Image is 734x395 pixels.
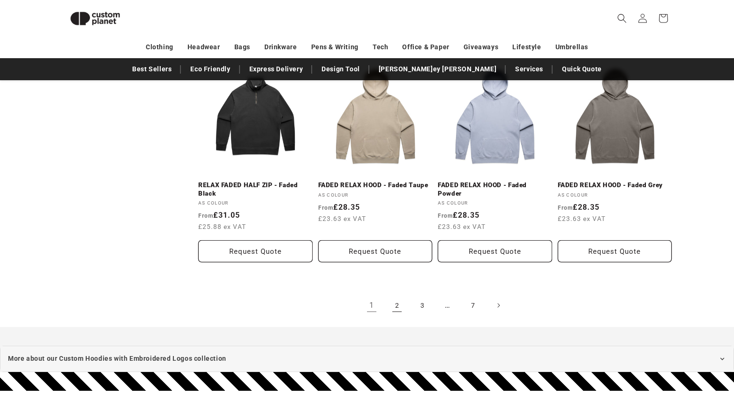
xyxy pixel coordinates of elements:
a: Next page [488,295,509,316]
a: Headwear [187,39,220,55]
a: Giveaways [464,39,498,55]
a: Eco Friendly [186,61,235,77]
span: … [437,295,458,316]
: Request Quote [198,240,313,262]
summary: Search [612,8,632,29]
a: Bags [234,39,250,55]
a: Clothing [146,39,173,55]
a: Umbrellas [555,39,588,55]
: Request Quote [318,240,433,262]
: Request Quote [438,240,552,262]
a: FADED RELAX HOOD - Faded Powder [438,181,552,197]
a: Office & Paper [402,39,449,55]
a: Express Delivery [245,61,308,77]
a: FADED RELAX HOOD - Faded Taupe [318,181,433,190]
a: RELAX FADED HALF ZIP - Faded Black [198,181,313,197]
a: Quick Quote [557,61,607,77]
a: Tech [373,39,388,55]
a: [PERSON_NAME]ey [PERSON_NAME] [374,61,501,77]
a: Pens & Writing [311,39,359,55]
a: Page 7 [463,295,483,316]
span: More about our Custom Hoodies with Embroidered Logos collection [8,353,226,365]
a: Page 3 [412,295,433,316]
a: Design Tool [317,61,365,77]
a: Drinkware [264,39,297,55]
a: FADED RELAX HOOD - Faded Grey [558,181,672,190]
nav: Pagination [198,295,672,316]
: Request Quote [558,240,672,262]
a: Page 1 [361,295,382,316]
a: Services [510,61,548,77]
a: Best Sellers [127,61,176,77]
a: Page 2 [387,295,407,316]
iframe: Chat Widget [573,294,734,395]
img: Custom Planet [62,4,128,33]
a: Lifestyle [512,39,541,55]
